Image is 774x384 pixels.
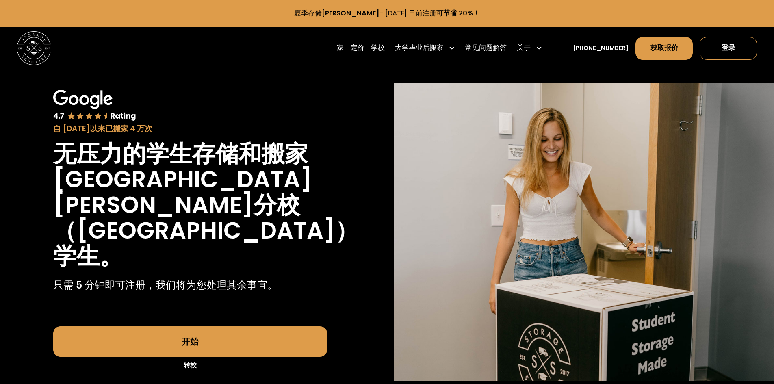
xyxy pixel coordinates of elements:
[294,9,480,18] a: 夏季存储[PERSON_NAME]- [DATE] 日前注册可节省 20%！
[722,43,735,52] font: 登录
[184,360,197,370] font: 转校
[514,36,546,60] div: 关于
[517,43,531,52] font: 关于
[322,9,379,18] font: [PERSON_NAME]
[182,336,199,347] font: 开始
[443,9,480,18] font: 节省 20%！
[53,163,358,247] font: [GEOGRAPHIC_DATA][PERSON_NAME]分校（[GEOGRAPHIC_DATA]）
[573,44,629,52] font: [PHONE_NUMBER]
[395,43,443,52] font: 大学毕业后搬家
[53,357,327,374] a: 转校
[650,43,678,52] font: 获取报价
[53,326,327,357] a: 开始
[53,123,152,134] font: 自 [DATE]以来已搬家 4 万次
[392,36,459,60] div: 大学毕业后搬家
[465,36,507,60] a: 常见问题解答
[53,278,278,292] font: 只需 5 分钟即可注册，我们将为您处理其余事宜。
[351,36,364,60] a: 定价
[53,90,136,121] img: Google 4.7 星评级
[635,37,693,60] a: 获取报价
[465,43,507,52] font: 常见问题解答
[379,9,443,18] font: - [DATE] 日前注册可
[371,36,385,60] a: 学校
[17,31,51,65] img: 存储学者主徽标
[53,240,123,272] font: 学生。
[700,37,757,60] a: 登录
[351,43,364,52] font: 定价
[371,43,385,52] font: 学校
[337,36,344,60] a: 家
[337,43,344,52] font: 家
[394,83,774,381] img: 当您抵达校园时，Storage Scholars 会把所有东西都放在您的房间里等候您。
[573,44,629,53] a: [PHONE_NUMBER]
[294,9,322,18] font: 夏季存储
[53,137,308,170] font: 无压力的学生存储和搬家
